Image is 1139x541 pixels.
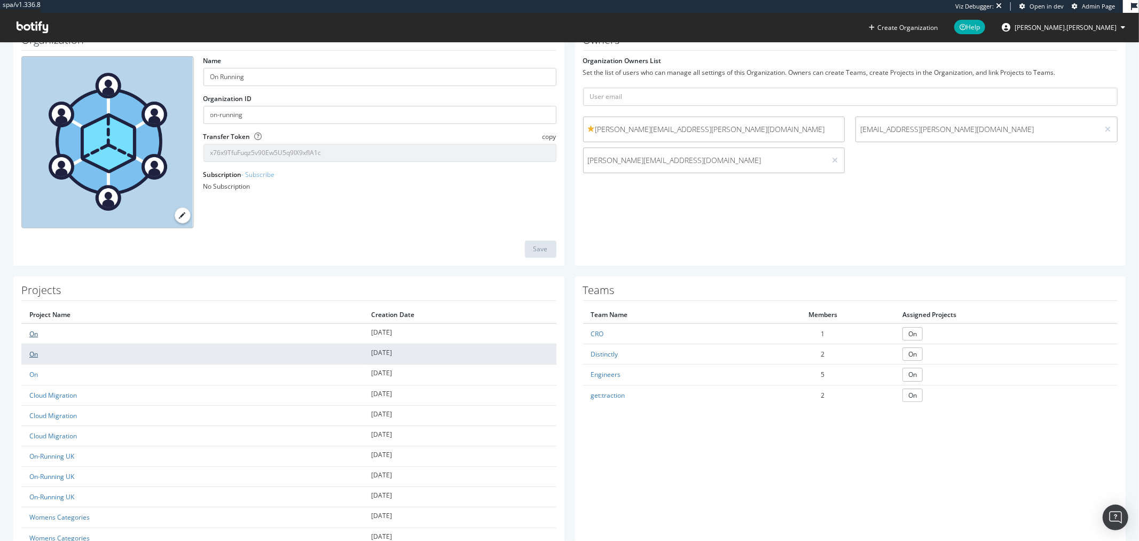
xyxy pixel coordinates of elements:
th: Assigned Projects [894,306,1118,323]
a: On [902,327,923,341]
a: Cloud Migration [29,431,77,440]
td: 2 [751,385,894,405]
a: On [29,370,38,379]
td: [DATE] [364,344,556,365]
a: On-Running UK [29,492,74,501]
h1: Owners [583,34,1118,51]
a: Womens Categories [29,513,90,522]
a: Open in dev [1019,2,1064,11]
td: [DATE] [364,467,556,487]
div: No Subscription [203,182,556,191]
a: On-Running UK [29,472,74,481]
th: Creation Date [364,306,556,323]
a: On [902,347,923,361]
label: Subscription [203,170,275,179]
span: [PERSON_NAME][EMAIL_ADDRESS][DOMAIN_NAME] [588,155,822,166]
label: Organization Owners List [583,56,662,65]
th: Project Name [21,306,364,323]
td: [DATE] [364,507,556,528]
a: On [29,329,38,338]
a: On [902,368,923,381]
input: Organization ID [203,106,556,124]
td: 2 [751,344,894,365]
label: Name [203,56,222,65]
h1: Teams [583,284,1118,301]
td: [DATE] [364,323,556,344]
a: Admin Page [1072,2,1115,11]
label: Transfer Token [203,132,250,141]
span: Open in dev [1030,2,1064,10]
span: Admin Page [1082,2,1115,10]
input: User email [583,88,1118,106]
td: 1 [751,323,894,344]
a: - Subscribe [242,170,275,179]
h1: Projects [21,284,556,301]
h1: Organization [21,34,556,51]
span: julien.sardin [1015,23,1117,32]
a: On [29,350,38,359]
td: [DATE] [364,426,556,446]
span: copy [543,132,556,141]
button: Create Organization [868,22,938,33]
th: Members [751,306,894,323]
button: Save [525,241,556,258]
a: get:traction [591,391,625,400]
th: Team Name [583,306,752,323]
a: Cloud Migration [29,411,77,420]
div: Viz Debugger: [955,2,994,11]
a: On-Running UK [29,452,74,461]
div: Save [533,244,548,253]
div: Open Intercom Messenger [1103,505,1128,530]
a: CRO [591,329,604,338]
span: [EMAIL_ADDRESS][PERSON_NAME][DOMAIN_NAME] [860,124,1094,135]
label: Organization ID [203,94,252,103]
a: Distinctly [591,350,618,359]
td: [DATE] [364,365,556,385]
td: [DATE] [364,446,556,467]
span: Help [954,20,985,34]
button: [PERSON_NAME].[PERSON_NAME] [993,19,1134,36]
td: [DATE] [364,487,556,507]
a: On [902,389,923,402]
a: Engineers [591,370,621,379]
a: Cloud Migration [29,391,77,400]
div: Set the list of users who can manage all settings of this Organization. Owners can create Teams, ... [583,68,1118,77]
input: name [203,68,556,86]
td: 5 [751,365,894,385]
span: [PERSON_NAME][EMAIL_ADDRESS][PERSON_NAME][DOMAIN_NAME] [588,124,840,135]
td: [DATE] [364,405,556,426]
td: [DATE] [364,385,556,405]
